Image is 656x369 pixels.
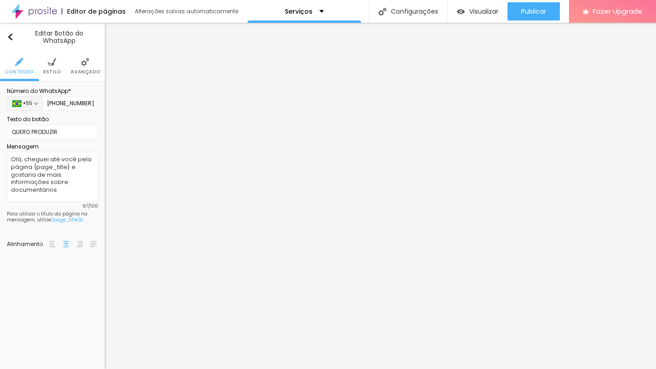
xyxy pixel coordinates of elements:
p: Serviços [285,8,313,15]
span: Visualizar [469,8,498,15]
div: Texto do botão [7,115,98,123]
img: paragraph-right-align.svg [77,241,83,247]
div: Alinhamento [7,241,48,247]
textarea: Olá, cheguei até você pela página {page_title} e gostaria de mais informações sobre documentários [7,152,98,202]
span: 97/100 [7,204,98,209]
img: Icone [379,8,386,15]
img: Icone [48,58,56,66]
div: Editar Botão do WhatsApp [7,30,98,44]
div: Número do WhatsApp * [7,88,98,94]
span: Avançado [71,70,100,74]
img: paragraph-left-align.svg [49,241,56,247]
span: Fazer Upgrade [593,7,642,15]
span: {page_title} [51,216,80,223]
button: Visualizar [448,2,507,20]
iframe: Editor [105,23,656,369]
div: Mensagem [7,144,98,149]
p: Para utilizar o título da página na mensagem, utilize [7,211,98,223]
img: paragraph-center-align.svg [63,241,69,247]
span: Conteúdo [5,70,34,74]
span: Publicar [521,8,546,15]
img: paragraph-justified-align.svg [90,241,97,247]
img: Icone [7,33,14,41]
p: + 55 [23,101,32,106]
span: Estilo [43,70,61,74]
div: Alterações salvas automaticamente [135,9,240,14]
button: Publicar [507,2,560,20]
img: Icone [15,58,23,66]
img: view-1.svg [457,8,465,15]
div: Editor de páginas [61,8,126,15]
img: Icone [81,58,89,66]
